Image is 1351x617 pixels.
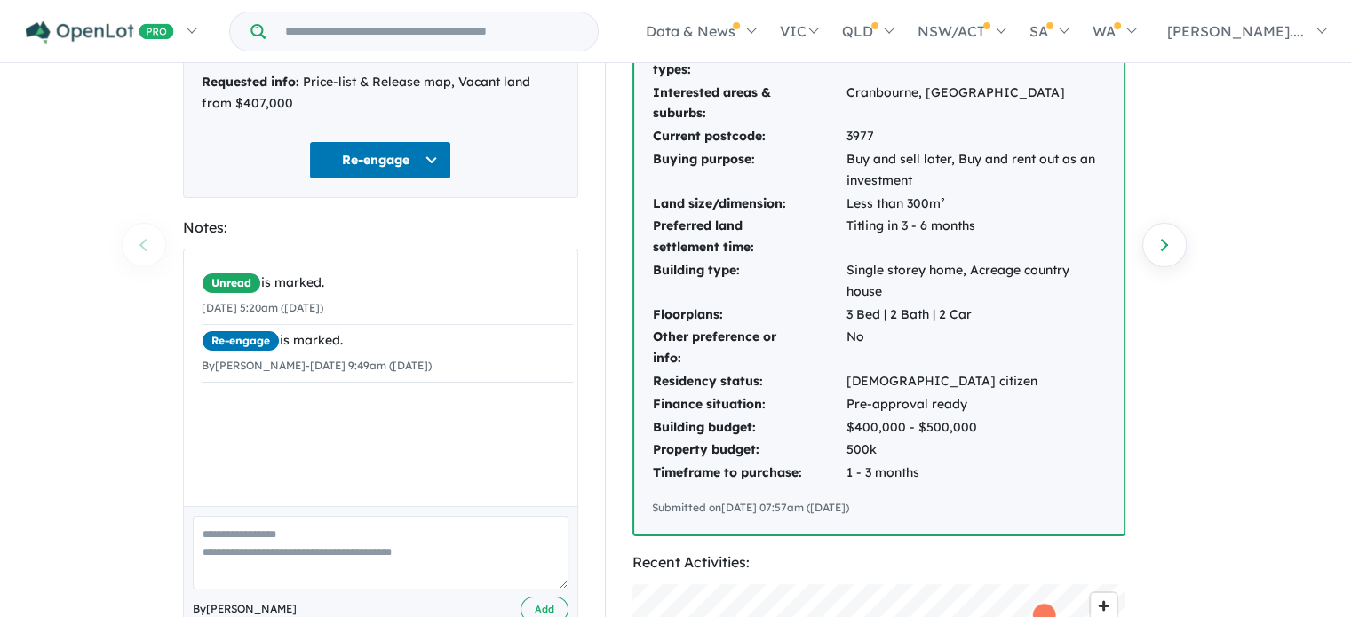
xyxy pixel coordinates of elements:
td: $400,000 - $500,000 [846,416,1106,439]
span: Re-engage [202,330,280,352]
small: [DATE] 5:20am ([DATE]) [202,301,323,314]
strong: Requested info: [202,74,299,90]
td: Pre-approval ready [846,393,1106,416]
td: Interested areas & suburbs: [652,82,846,126]
td: Current postcode: [652,125,846,148]
td: Floorplans: [652,304,846,327]
td: Single storey home, Acreage country house [846,259,1106,304]
small: By [PERSON_NAME] - [DATE] 9:49am ([DATE]) [202,359,432,372]
div: is marked. [202,330,573,352]
td: Building budget: [652,416,846,439]
button: Re-engage [309,141,451,179]
td: Other preference or info: [652,326,846,370]
span: Unread [202,273,261,294]
td: Timeframe to purchase: [652,462,846,485]
span: [PERSON_NAME].... [1167,22,1304,40]
td: Less than 300m² [846,193,1106,216]
div: is marked. [202,273,573,294]
td: 3977 [846,125,1106,148]
td: Titling in 3 - 6 months [846,215,1106,259]
td: Finance situation: [652,393,846,416]
div: Submitted on [DATE] 07:57am ([DATE]) [652,499,1106,517]
div: Notes: [183,216,578,240]
td: 3 Bed | 2 Bath | 2 Car [846,304,1106,327]
td: Residency status: [652,370,846,393]
td: Land size/dimension: [652,193,846,216]
td: [DEMOGRAPHIC_DATA] citizen [846,370,1106,393]
td: Preferred land settlement time: [652,215,846,259]
td: 1 - 3 months [846,462,1106,485]
td: Property budget: [652,439,846,462]
input: Try estate name, suburb, builder or developer [269,12,594,51]
td: No [846,326,1106,370]
td: Buying purpose: [652,148,846,193]
img: Openlot PRO Logo White [26,21,174,44]
td: Cranbourne, [GEOGRAPHIC_DATA] [846,82,1106,126]
div: Recent Activities: [632,550,1125,574]
div: Price-list & Release map, Vacant land from $407,000 [202,72,560,115]
td: Buy and sell later, Buy and rent out as an investment [846,148,1106,193]
td: 500k [846,439,1106,462]
td: Building type: [652,259,846,304]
